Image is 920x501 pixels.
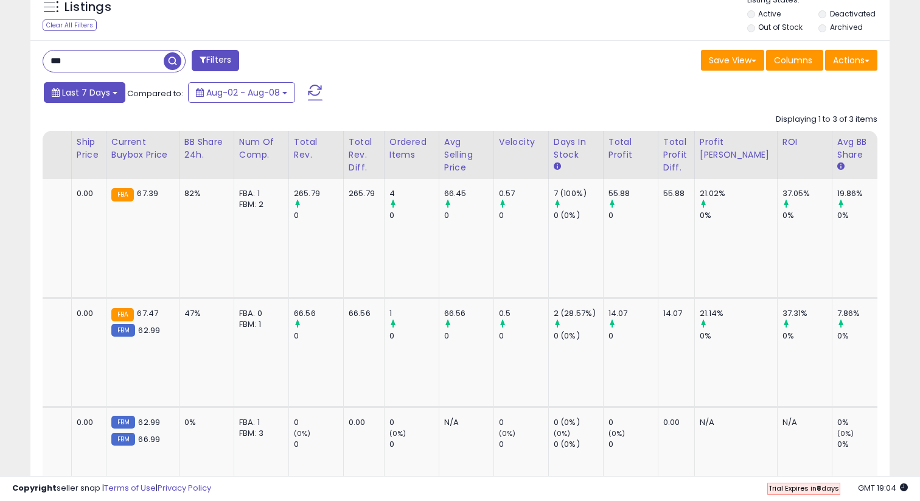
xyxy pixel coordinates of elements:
div: N/A [700,417,768,428]
div: 0 [499,210,548,221]
div: 0 [444,331,493,342]
label: Active [758,9,781,19]
a: Terms of Use [104,482,156,494]
div: 0% [782,331,832,342]
button: Aug-02 - Aug-08 [188,82,295,103]
div: 265.79 [294,188,343,199]
div: 55.88 [608,188,658,199]
div: FBA: 1 [239,188,279,199]
div: 66.56 [444,308,493,319]
span: Aug-02 - Aug-08 [206,86,280,99]
div: 0.00 [77,308,97,319]
div: 0% [837,439,887,450]
div: N/A [444,417,484,428]
div: BB Share 24h. [184,136,229,161]
span: 67.47 [137,307,158,319]
div: Current Buybox Price [111,136,174,161]
strong: Copyright [12,482,57,494]
div: N/A [782,417,823,428]
small: FBA [111,308,134,321]
div: 0% [700,210,777,221]
div: 0 [294,417,343,428]
div: 82% [184,188,225,199]
div: 21.02% [700,188,777,199]
span: 2025-08-16 19:04 GMT [858,482,908,494]
div: 0 [499,439,548,450]
div: 66.45 [444,188,493,199]
div: Ordered Items [389,136,434,161]
div: Num of Comp. [239,136,284,161]
div: FBM: 1 [239,319,279,330]
div: 0 [608,331,658,342]
div: Profit [PERSON_NAME] [700,136,772,161]
div: 14.07 [663,308,685,319]
span: Columns [774,54,812,66]
label: Out of Stock [758,22,803,32]
div: 0.00 [77,188,97,199]
div: 2 (28.57%) [554,308,603,319]
div: 0 [608,417,658,428]
div: 0 [294,331,343,342]
div: 0% [837,210,887,221]
div: 0% [782,210,832,221]
small: Days In Stock. [554,161,561,172]
div: 0 [389,331,439,342]
label: Deactivated [830,9,876,19]
span: 62.99 [138,416,160,428]
div: FBA: 1 [239,417,279,428]
small: (0%) [499,429,516,438]
div: 0 [294,439,343,450]
div: FBA: 0 [239,308,279,319]
div: Velocity [499,136,543,149]
div: 0 [608,210,658,221]
div: 0 (0%) [554,210,603,221]
div: Total Rev. [294,136,338,161]
small: (0%) [389,429,406,438]
div: 0 [389,417,439,428]
small: FBA [111,188,134,201]
div: Days In Stock [554,136,598,161]
div: 0.00 [663,417,685,428]
div: 4 [389,188,439,199]
div: 0% [700,331,777,342]
b: 8 [817,483,821,493]
div: 0 [499,331,548,342]
small: FBM [111,416,135,429]
div: 66.56 [294,308,343,319]
div: 0 (0%) [554,331,603,342]
div: 7.86% [837,308,887,319]
a: Privacy Policy [158,482,211,494]
div: 0 [499,417,548,428]
div: 21.14% [700,308,777,319]
div: 1 [389,308,439,319]
div: seller snap | | [12,483,211,494]
small: (0%) [294,429,311,438]
small: (0%) [837,429,854,438]
div: Avg Selling Price [444,136,489,174]
button: Actions [825,50,877,71]
button: Columns [766,50,823,71]
div: 47% [184,308,225,319]
div: 0 (0%) [554,439,603,450]
div: 37.31% [782,308,832,319]
div: 0.5 [499,308,548,319]
div: ROI [782,136,827,149]
div: 66.56 [349,308,375,319]
div: 0 [608,439,658,450]
div: 265.79 [349,188,375,199]
div: Clear All Filters [43,19,97,31]
div: 0% [184,417,225,428]
small: (0%) [608,429,626,438]
div: Displaying 1 to 3 of 3 items [776,114,877,125]
button: Last 7 Days [44,82,125,103]
div: FBM: 2 [239,199,279,210]
div: 14.07 [608,308,658,319]
div: 0% [837,331,887,342]
button: Save View [701,50,764,71]
div: 0% [837,417,887,428]
div: 37.05% [782,188,832,199]
div: 0 (0%) [554,417,603,428]
div: 0 [444,210,493,221]
div: Ship Price [77,136,101,161]
div: 0 [389,439,439,450]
